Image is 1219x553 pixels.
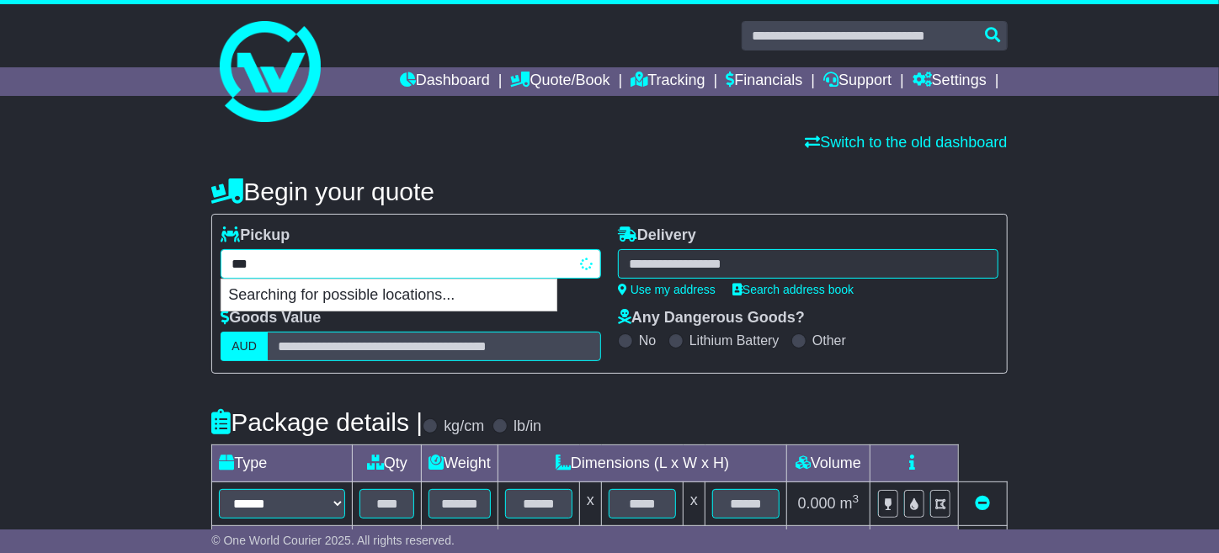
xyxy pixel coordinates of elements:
typeahead: Please provide city [221,249,601,279]
td: Volume [787,445,870,482]
a: Settings [913,67,987,96]
a: Support [823,67,892,96]
a: Financials [726,67,802,96]
label: AUD [221,332,268,361]
td: x [580,482,602,526]
a: Dashboard [400,67,490,96]
h4: Begin your quote [211,178,1007,205]
p: Searching for possible locations... [221,279,556,311]
td: Weight [422,445,498,482]
a: Quote/Book [511,67,610,96]
label: Goods Value [221,309,321,327]
span: 0.000 [798,495,836,512]
label: kg/cm [444,417,484,436]
span: m [840,495,860,512]
a: Remove this item [975,495,990,512]
a: Search address book [732,283,854,296]
td: x [684,482,705,526]
a: Switch to the old dashboard [806,134,1008,151]
a: Use my address [618,283,716,296]
td: Qty [353,445,422,482]
sup: 3 [853,492,860,505]
td: Type [212,445,353,482]
span: © One World Courier 2025. All rights reserved. [211,534,455,547]
label: No [639,332,656,348]
td: Dimensions (L x W x H) [498,445,787,482]
label: Other [812,332,846,348]
a: Tracking [631,67,705,96]
label: Delivery [618,226,696,245]
label: Pickup [221,226,290,245]
label: lb/in [514,417,541,436]
label: Lithium Battery [689,332,780,348]
h4: Package details | [211,408,423,436]
label: Any Dangerous Goods? [618,309,805,327]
